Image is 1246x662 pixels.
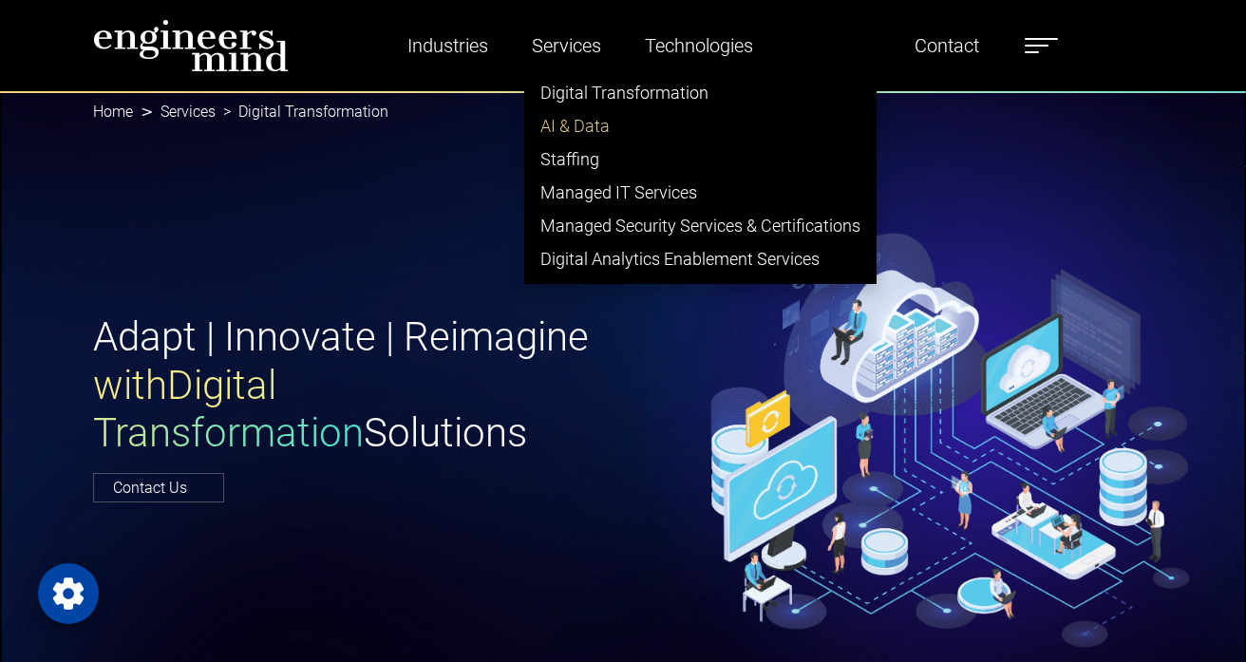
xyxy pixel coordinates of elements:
a: Home [93,103,133,121]
a: Managed IT Services [525,176,876,209]
a: Digital Analytics Enablement Services [525,242,876,275]
a: Staffing [525,142,876,176]
a: Contact Us [93,473,224,502]
a: Managed Security Services & Certifications [525,209,876,242]
h1: Adapt | Innovate | Reimagine Solutions [93,313,612,457]
a: Digital Transformation [525,76,876,109]
nav: breadcrumb [93,91,1153,133]
a: Industries [400,24,496,67]
a: AI & Data [525,109,876,142]
a: Contact [907,24,987,67]
a: Services [160,103,216,121]
ul: Industries [524,67,877,284]
a: Services [524,24,609,67]
a: Technologies [637,24,761,67]
span: with Digital Transformation [93,362,364,456]
li: Digital Transformation [216,101,388,123]
img: logo [93,19,289,72]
